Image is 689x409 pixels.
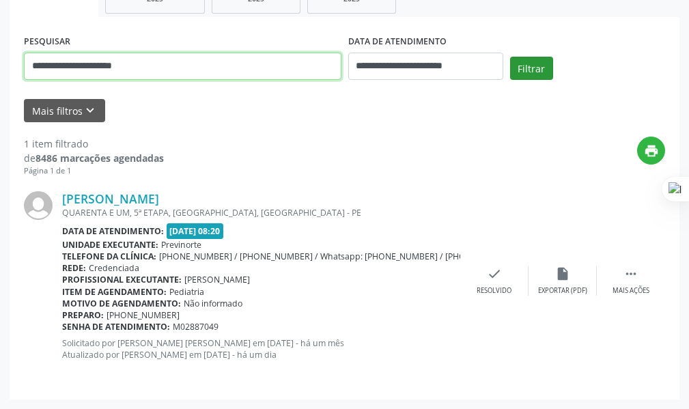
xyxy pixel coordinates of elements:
[487,266,502,281] i: check
[644,143,659,158] i: print
[62,321,170,333] b: Senha de atendimento:
[161,239,201,251] span: Previnorte
[24,165,164,177] div: Página 1 de 1
[36,152,164,165] strong: 8486 marcações agendadas
[24,191,53,220] img: img
[637,137,665,165] button: print
[62,225,164,237] b: Data de atendimento:
[62,286,167,298] b: Item de agendamento:
[62,191,159,206] a: [PERSON_NAME]
[184,274,250,285] span: [PERSON_NAME]
[538,286,587,296] div: Exportar (PDF)
[169,286,204,298] span: Pediatria
[62,207,460,218] div: QUARENTA E UM, 5ª ETAPA, [GEOGRAPHIC_DATA], [GEOGRAPHIC_DATA] - PE
[24,151,164,165] div: de
[555,266,570,281] i: insert_drive_file
[173,321,219,333] span: M02887049
[62,298,181,309] b: Motivo de agendamento:
[159,251,518,262] span: [PHONE_NUMBER] / [PHONE_NUMBER] / Whatsapp: [PHONE_NUMBER] / [PHONE_NUMBER]
[184,298,242,309] span: Não informado
[62,309,104,321] b: Preparo:
[83,103,98,118] i: keyboard_arrow_down
[348,31,447,53] label: DATA DE ATENDIMENTO
[107,309,180,321] span: [PHONE_NUMBER]
[24,137,164,151] div: 1 item filtrado
[89,262,139,274] span: Credenciada
[62,262,86,274] b: Rede:
[62,337,460,361] p: Solicitado por [PERSON_NAME] [PERSON_NAME] em [DATE] - há um mês Atualizado por [PERSON_NAME] em ...
[477,286,511,296] div: Resolvido
[62,239,158,251] b: Unidade executante:
[62,251,156,262] b: Telefone da clínica:
[24,99,105,123] button: Mais filtroskeyboard_arrow_down
[62,274,182,285] b: Profissional executante:
[510,57,553,80] button: Filtrar
[24,31,70,53] label: PESQUISAR
[623,266,638,281] i: 
[167,223,224,239] span: [DATE] 08:20
[613,286,649,296] div: Mais ações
